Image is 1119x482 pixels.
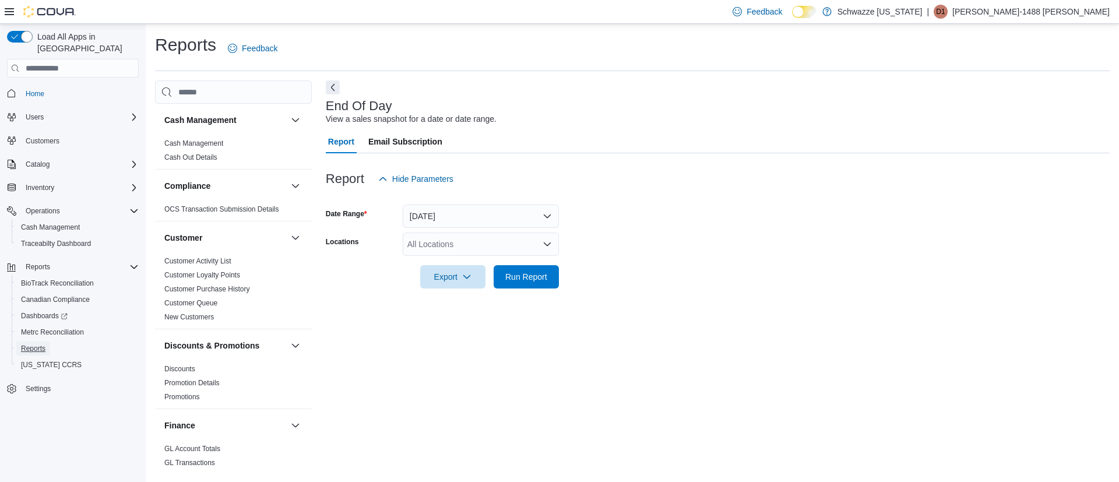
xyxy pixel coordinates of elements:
span: Inventory [26,183,54,192]
div: View a sales snapshot for a date or date range. [326,113,497,125]
span: Dark Mode [792,18,793,19]
button: Canadian Compliance [12,291,143,308]
button: Reports [21,260,55,274]
span: Settings [21,381,139,396]
span: Customer Activity List [164,256,231,266]
a: Cash Out Details [164,153,217,161]
span: D1 [936,5,945,19]
span: [US_STATE] CCRS [21,360,82,370]
span: Settings [26,384,51,393]
span: Canadian Compliance [21,295,90,304]
span: Catalog [26,160,50,169]
a: Metrc Reconciliation [16,325,89,339]
span: Dashboards [21,311,68,321]
button: [DATE] [403,205,559,228]
button: Reports [12,340,143,357]
h3: Compliance [164,180,210,192]
span: GL Transactions [164,458,215,467]
div: Customer [155,254,312,329]
span: Home [26,89,44,98]
a: Dashboards [16,309,72,323]
span: Run Report [505,271,547,283]
button: Hide Parameters [374,167,458,191]
span: Hide Parameters [392,173,453,185]
a: OCS Transaction Submission Details [164,205,279,213]
p: | [927,5,929,19]
button: Users [2,109,143,125]
span: Canadian Compliance [16,293,139,307]
button: Operations [2,203,143,219]
span: Promotions [164,392,200,402]
span: Reports [21,344,45,353]
span: Promotion Details [164,378,220,388]
span: Inventory [21,181,139,195]
a: Reports [16,342,50,356]
span: Customers [21,133,139,148]
span: BioTrack Reconciliation [16,276,139,290]
span: Metrc Reconciliation [16,325,139,339]
a: Traceabilty Dashboard [16,237,96,251]
a: Promotions [164,393,200,401]
h3: End Of Day [326,99,392,113]
a: Canadian Compliance [16,293,94,307]
a: New Customers [164,313,214,321]
div: Denise-1488 Zamora [934,5,948,19]
button: Home [2,85,143,101]
a: Settings [21,382,55,396]
span: Customer Queue [164,298,217,308]
a: Customer Queue [164,299,217,307]
a: Cash Management [164,139,223,147]
a: BioTrack Reconciliation [16,276,98,290]
span: Export [427,265,478,289]
button: Compliance [164,180,286,192]
span: GL Account Totals [164,444,220,453]
span: Reports [16,342,139,356]
button: Settings [2,380,143,397]
h3: Cash Management [164,114,237,126]
span: Customer Purchase History [164,284,250,294]
label: Date Range [326,209,367,219]
a: [US_STATE] CCRS [16,358,86,372]
span: Users [21,110,139,124]
span: Customers [26,136,59,146]
button: Open list of options [543,240,552,249]
nav: Complex example [7,80,139,427]
a: GL Account Totals [164,445,220,453]
span: Reports [21,260,139,274]
button: Run Report [494,265,559,289]
button: Catalog [21,157,54,171]
a: Promotion Details [164,379,220,387]
h3: Discounts & Promotions [164,340,259,351]
span: Operations [21,204,139,218]
span: Catalog [21,157,139,171]
p: [PERSON_NAME]-1488 [PERSON_NAME] [952,5,1110,19]
span: Traceabilty Dashboard [16,237,139,251]
a: Customer Loyalty Points [164,271,240,279]
input: Dark Mode [792,6,817,18]
a: Dashboards [12,308,143,324]
button: Discounts & Promotions [164,340,286,351]
span: Load All Apps in [GEOGRAPHIC_DATA] [33,31,139,54]
button: Next [326,80,340,94]
button: Finance [288,418,302,432]
a: Cash Management [16,220,85,234]
button: Customer [164,232,286,244]
a: GL Transactions [164,459,215,467]
span: Washington CCRS [16,358,139,372]
button: Customers [2,132,143,149]
div: Discounts & Promotions [155,362,312,409]
span: Reports [26,262,50,272]
a: Home [21,87,49,101]
button: Customer [288,231,302,245]
button: Discounts & Promotions [288,339,302,353]
span: Metrc Reconciliation [21,328,84,337]
span: Report [328,130,354,153]
button: BioTrack Reconciliation [12,275,143,291]
button: Cash Management [12,219,143,235]
a: Customer Activity List [164,257,231,265]
span: Feedback [242,43,277,54]
div: Cash Management [155,136,312,169]
button: Cash Management [288,113,302,127]
div: Compliance [155,202,312,221]
span: Customer Loyalty Points [164,270,240,280]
